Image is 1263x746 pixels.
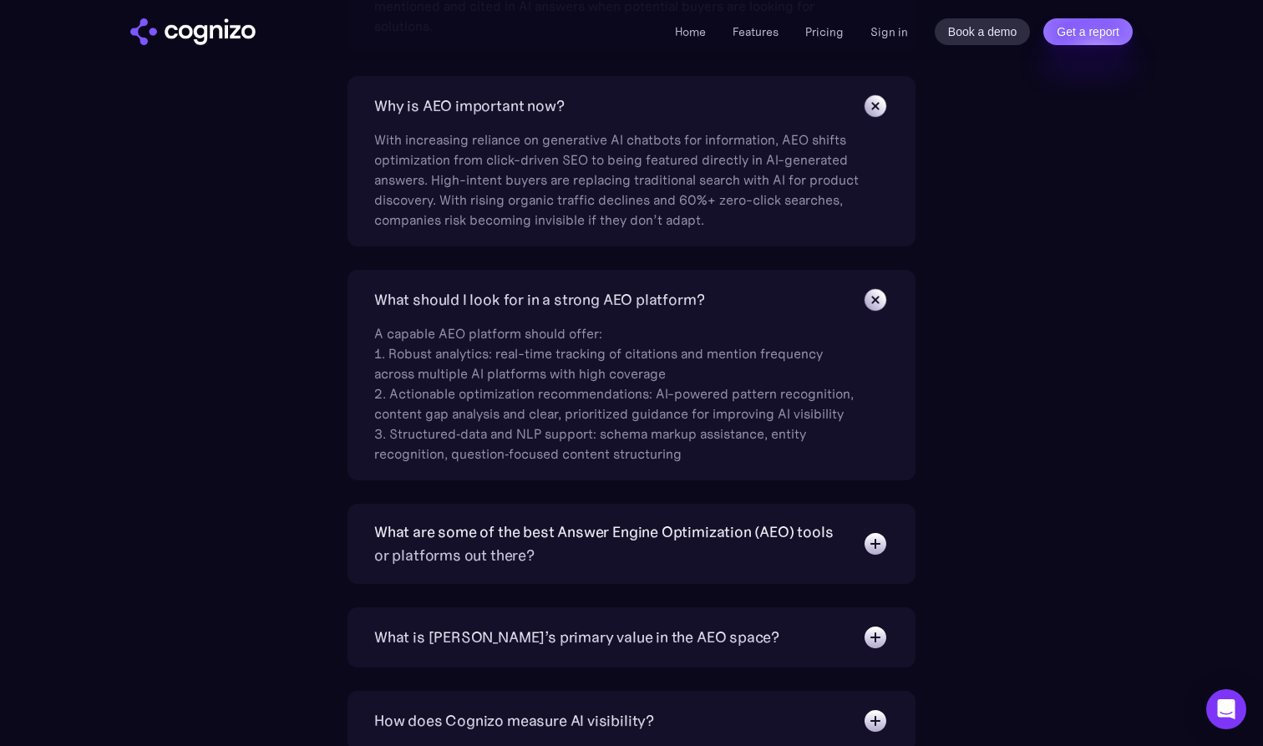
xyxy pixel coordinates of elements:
[1043,18,1133,45] a: Get a report
[130,18,256,45] a: home
[935,18,1031,45] a: Book a demo
[374,288,704,312] div: What should I look for in a strong AEO platform?
[805,24,844,39] a: Pricing
[675,24,706,39] a: Home
[374,626,779,649] div: What is [PERSON_NAME]’s primary value in the AEO space?
[870,22,908,42] a: Sign in
[374,709,654,733] div: How does Cognizo measure AI visibility?
[374,94,565,118] div: Why is AEO important now?
[1206,689,1246,729] div: Open Intercom Messenger
[130,18,256,45] img: cognizo logo
[733,24,779,39] a: Features
[374,313,859,464] div: A capable AEO platform should offer: 1. Robust analytics: real-time tracking of citations and men...
[374,119,859,230] div: With increasing reliance on generative AI chatbots for information, AEO shifts optimization from ...
[374,520,845,567] div: What are some of the best Answer Engine Optimization (AEO) tools or platforms out there?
